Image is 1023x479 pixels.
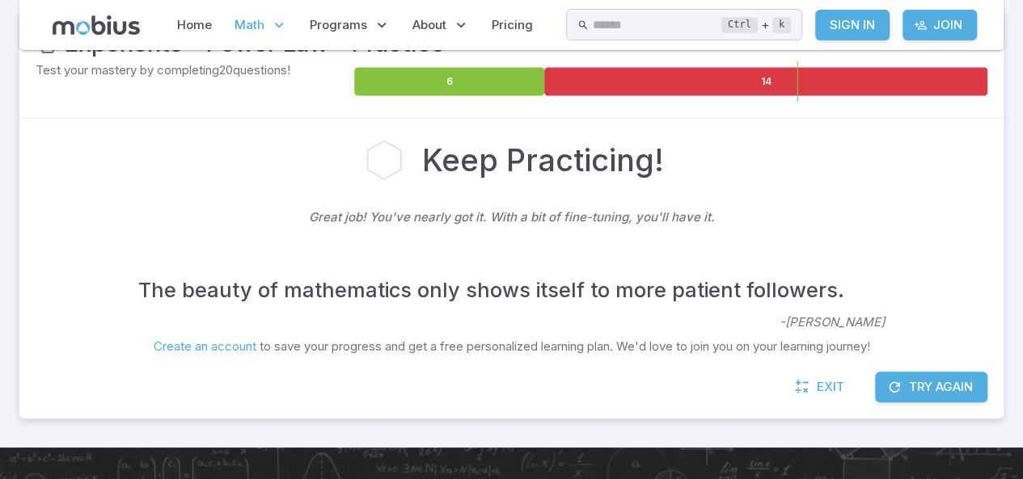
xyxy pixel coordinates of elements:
[903,10,977,40] a: Join
[817,378,844,396] span: Exit
[875,372,987,402] button: Try Again
[235,16,264,34] span: Math
[309,192,715,242] p: Great job! You've nearly got it. With a bit of fine-tuning, you'll have it.
[780,249,885,331] p: - [PERSON_NAME]
[36,61,351,79] p: Test your mastery by completing 20 questions!
[721,15,791,35] div: +
[154,338,256,354] a: Create an account
[487,6,538,44] a: Pricing
[154,338,870,355] p: to save your progress and get a free personalized learning plan. We'd love to join you on your le...
[412,16,446,34] span: About
[172,6,217,44] a: Home
[422,137,664,183] h2: Keep Practicing!
[138,274,844,306] h4: The beauty of mathematics only shows itself to more patient followers.
[815,10,890,40] a: Sign In
[721,17,758,33] kbd: Ctrl
[310,16,367,34] span: Programs
[772,17,791,33] kbd: k
[786,372,856,402] a: Exit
